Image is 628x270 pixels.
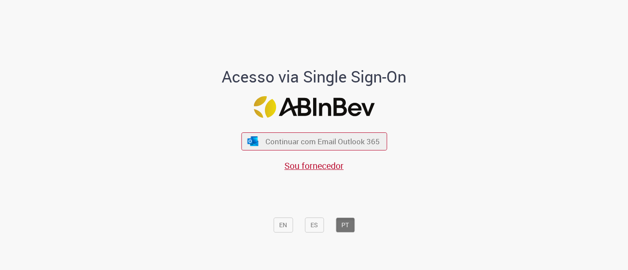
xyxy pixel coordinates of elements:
[265,136,380,146] span: Continuar com Email Outlook 365
[247,136,259,146] img: ícone Azure/Microsoft 360
[241,132,387,150] button: ícone Azure/Microsoft 360 Continuar com Email Outlook 365
[284,160,344,172] a: Sou fornecedor
[273,217,293,232] button: EN
[253,96,375,118] img: Logo ABInBev
[336,217,355,232] button: PT
[192,68,437,86] h1: Acesso via Single Sign-On
[305,217,324,232] button: ES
